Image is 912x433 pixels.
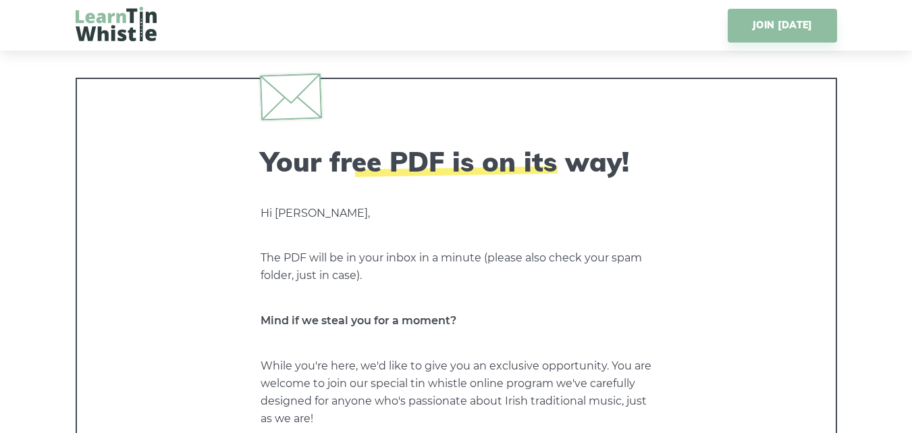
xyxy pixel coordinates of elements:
[261,145,652,178] h2: Your free PDF is on its way!
[261,357,652,428] p: While you're here, we'd like to give you an exclusive opportunity. You are welcome to join our sp...
[259,73,321,120] img: envelope.svg
[261,249,652,284] p: The PDF will be in your inbox in a minute (please also check your spam folder, just in case).
[728,9,836,43] a: JOIN [DATE]
[261,314,456,327] strong: Mind if we steal you for a moment?
[261,205,652,222] p: Hi [PERSON_NAME],
[76,7,157,41] img: LearnTinWhistle.com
